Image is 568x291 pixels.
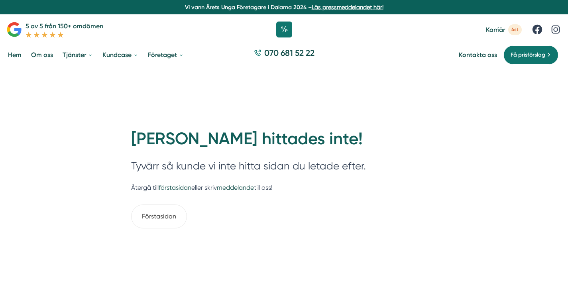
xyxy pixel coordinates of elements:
a: Läs pressmeddelandet här! [312,4,383,10]
span: Få prisförslag [511,51,545,59]
p: Vi vann Årets Unga Företagare i Dalarna 2024 – [3,3,565,11]
a: förstasidan [159,184,191,191]
a: Tjänster [61,45,94,65]
p: Återgå till eller skriv till oss! [131,175,366,193]
p: 5 av 5 från 150+ omdömen [26,21,103,31]
a: Karriär 4st [486,24,522,35]
a: Förstasidan [131,204,187,228]
span: 070 681 52 22 [264,47,314,59]
a: Få prisförslag [503,45,558,65]
span: 4st [508,24,522,35]
a: Om oss [29,45,55,65]
a: Företaget [146,45,185,65]
h1: [PERSON_NAME] hittades inte! [131,128,366,157]
a: meddelande [217,184,254,191]
a: Kontakta oss [459,51,497,59]
span: Karriär [486,26,505,33]
p: Tyvärr så kunde vi inte hitta sidan du letade efter. [131,161,366,171]
a: Hem [6,45,23,65]
a: Kundcase [101,45,140,65]
a: 070 681 52 22 [251,47,318,63]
